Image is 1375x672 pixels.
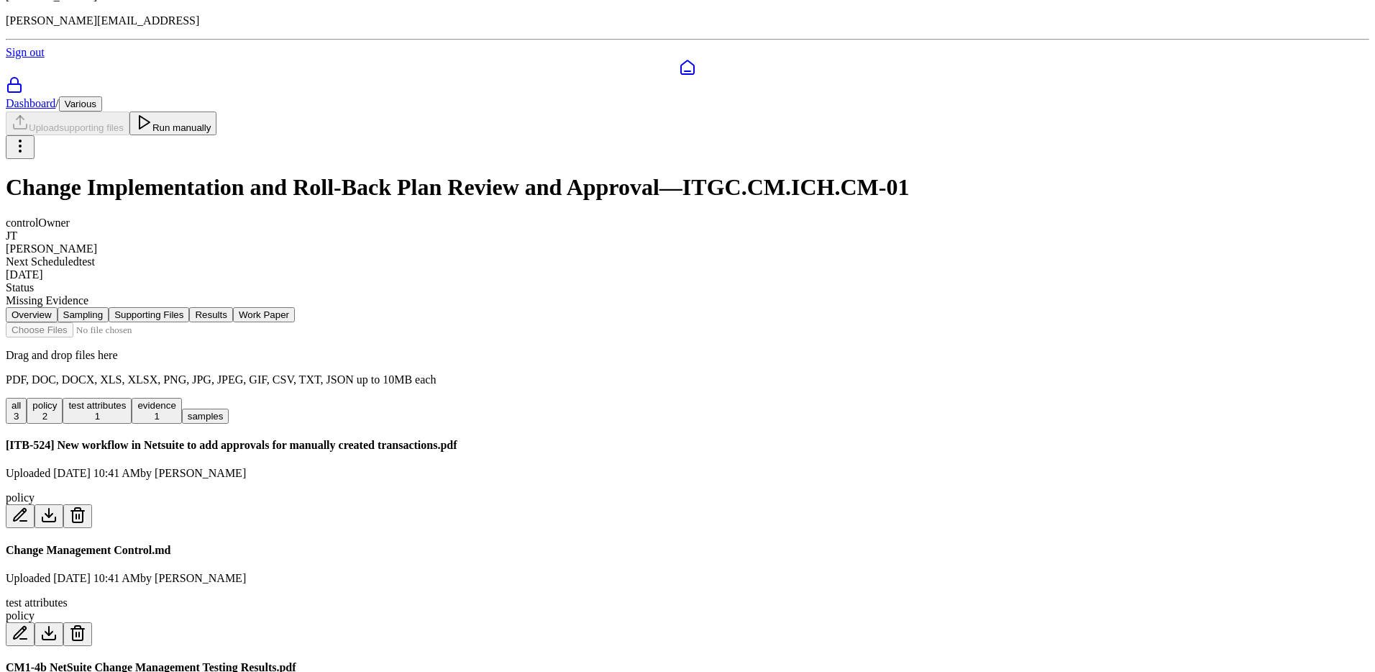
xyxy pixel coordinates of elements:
h4: [ITB-524] New workflow in Netsuite to add approvals for manually created transactions.pdf [6,439,1369,452]
button: all 3 [6,398,27,424]
div: 2 [32,411,57,422]
div: 1 [68,411,126,422]
div: 3 [12,411,21,422]
a: Dashboard [6,59,1369,76]
button: Sampling [58,307,109,322]
h1: Change Implementation and Roll-Back Plan Review and Approval — ITGC.CM.ICH.CM-01 [6,174,1369,201]
button: test attributes 1 [63,398,132,424]
nav: Tabs [6,307,1369,322]
button: Various [59,96,102,112]
button: policy 2 [27,398,63,424]
div: Next Scheduled test [6,255,1369,268]
div: test attributes [6,596,1369,609]
span: [PERSON_NAME] [6,242,97,255]
button: Uploadsupporting files [6,112,129,135]
button: evidence 1 [132,398,181,424]
a: Sign out [6,46,45,58]
button: Supporting Files [109,307,189,322]
button: Download File [35,622,63,646]
button: Delete File [63,622,92,646]
div: [DATE] [6,268,1369,281]
div: policy [6,491,1369,504]
button: Download File [35,504,63,528]
p: [PERSON_NAME][EMAIL_ADDRESS] [6,14,1369,27]
p: Uploaded [DATE] 10:41 AM by [PERSON_NAME] [6,467,1369,480]
h4: Change Management Control.md [6,544,1369,557]
p: Drag and drop files here [6,349,1369,362]
div: / [6,96,1369,112]
div: Missing Evidence [6,294,1369,307]
p: Uploaded [DATE] 10:41 AM by [PERSON_NAME] [6,572,1369,585]
button: Run manually [129,112,217,135]
div: Status [6,281,1369,294]
button: Overview [6,307,58,322]
button: Add/Edit Description [6,622,35,646]
button: Add/Edit Description [6,504,35,528]
p: PDF, DOC, DOCX, XLS, XLSX, PNG, JPG, JPEG, GIF, CSV, TXT, JSON up to 10MB each [6,373,1369,386]
a: SOC [6,76,1369,96]
span: JT [6,230,17,242]
button: Work Paper [233,307,295,322]
button: Delete File [63,504,92,528]
a: Dashboard [6,97,55,109]
div: policy [6,609,1369,622]
div: control Owner [6,217,1369,230]
button: samples [182,409,229,424]
div: 1 [137,411,175,422]
button: Results [189,307,232,322]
